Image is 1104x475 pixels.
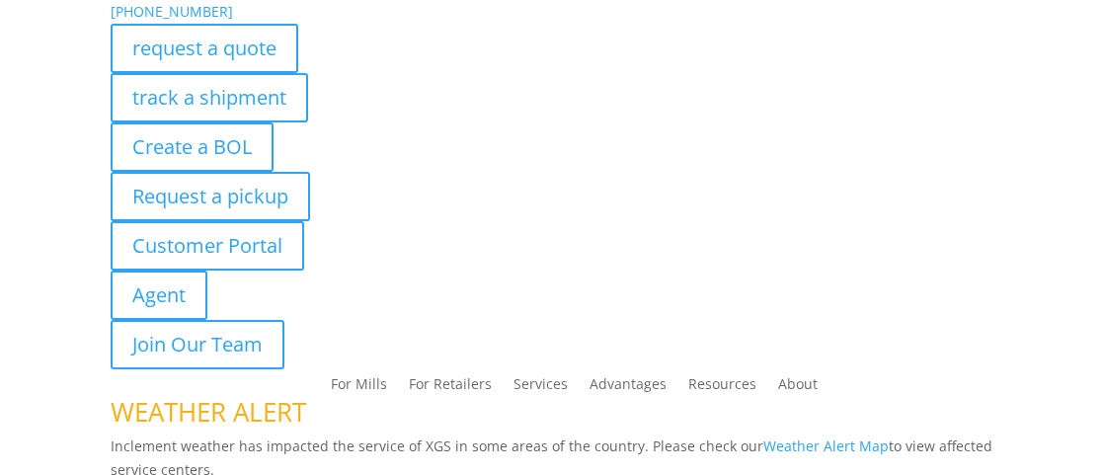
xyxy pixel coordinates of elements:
[111,320,284,369] a: Join Our Team
[111,24,298,73] a: request a quote
[331,377,387,399] a: For Mills
[778,377,818,399] a: About
[111,271,207,320] a: Agent
[409,377,492,399] a: For Retailers
[111,172,310,221] a: Request a pickup
[763,436,889,455] a: Weather Alert Map
[111,221,304,271] a: Customer Portal
[513,377,568,399] a: Services
[111,122,274,172] a: Create a BOL
[111,394,306,430] span: WEATHER ALERT
[111,2,233,21] a: [PHONE_NUMBER]
[688,377,756,399] a: Resources
[111,73,308,122] a: track a shipment
[590,377,667,399] a: Advantages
